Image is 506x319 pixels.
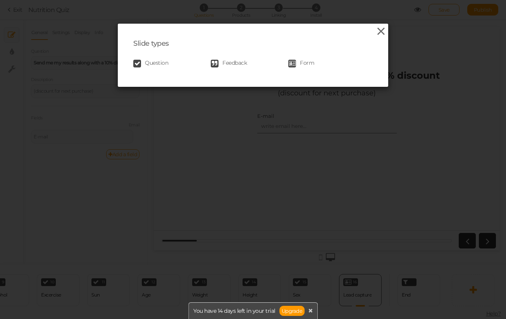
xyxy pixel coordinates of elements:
span: You have 14 days left in your trial [193,308,275,314]
div: E-mail [103,86,243,92]
div: (discount for next purchase) [124,62,222,70]
span: Feedback [222,60,247,67]
input: write email here... [103,92,243,106]
strong: Send me my results along with a 10% discount [60,43,286,54]
span: Slide types [133,39,169,48]
span: Form [300,60,314,67]
span: Question [145,60,168,67]
a: Upgrade [279,306,305,316]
